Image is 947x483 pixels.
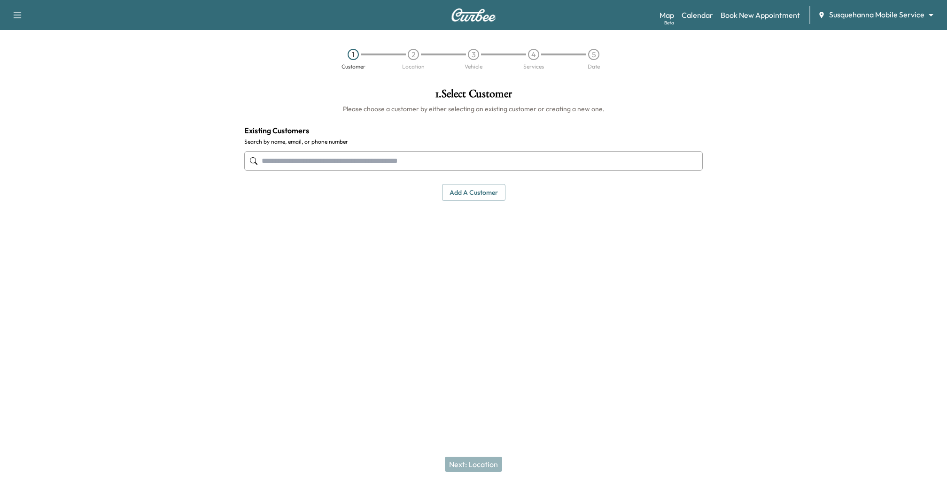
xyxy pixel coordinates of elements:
[829,9,924,20] span: Susquehanna Mobile Service
[402,64,425,69] div: Location
[664,19,674,26] div: Beta
[451,8,496,22] img: Curbee Logo
[244,104,703,114] h6: Please choose a customer by either selecting an existing customer or creating a new one.
[523,64,544,69] div: Services
[342,64,365,69] div: Customer
[465,64,482,69] div: Vehicle
[348,49,359,60] div: 1
[244,138,703,146] label: Search by name, email, or phone number
[660,9,674,21] a: MapBeta
[528,49,539,60] div: 4
[682,9,713,21] a: Calendar
[442,184,505,201] button: Add a customer
[721,9,800,21] a: Book New Appointment
[588,49,599,60] div: 5
[244,88,703,104] h1: 1 . Select Customer
[244,125,703,136] h4: Existing Customers
[408,49,419,60] div: 2
[588,64,600,69] div: Date
[468,49,479,60] div: 3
